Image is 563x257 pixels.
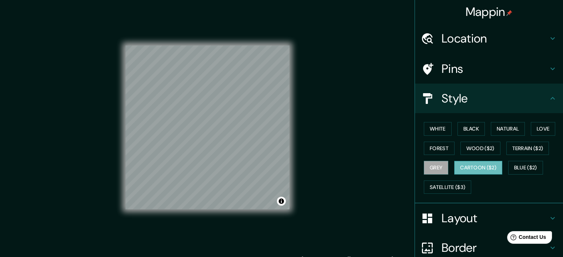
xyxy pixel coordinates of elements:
button: Blue ($2) [508,161,543,175]
div: Pins [415,54,563,84]
h4: Border [442,240,548,255]
h4: Layout [442,211,548,226]
button: Love [531,122,555,136]
div: Style [415,84,563,113]
div: Location [415,24,563,53]
h4: Style [442,91,548,106]
button: Forest [424,142,455,155]
canvas: Map [125,45,289,209]
button: Satellite ($3) [424,180,471,194]
h4: Pins [442,61,548,76]
img: pin-icon.png [506,10,512,16]
h4: Location [442,31,548,46]
button: Black [458,122,485,136]
button: Toggle attribution [277,197,286,206]
button: Grey [424,161,448,175]
iframe: Help widget launcher [497,228,555,249]
h4: Mappin [466,4,513,19]
button: Terrain ($2) [506,142,549,155]
button: White [424,122,452,136]
div: Layout [415,203,563,233]
button: Wood ($2) [460,142,500,155]
button: Cartoon ($2) [454,161,502,175]
button: Natural [491,122,525,136]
